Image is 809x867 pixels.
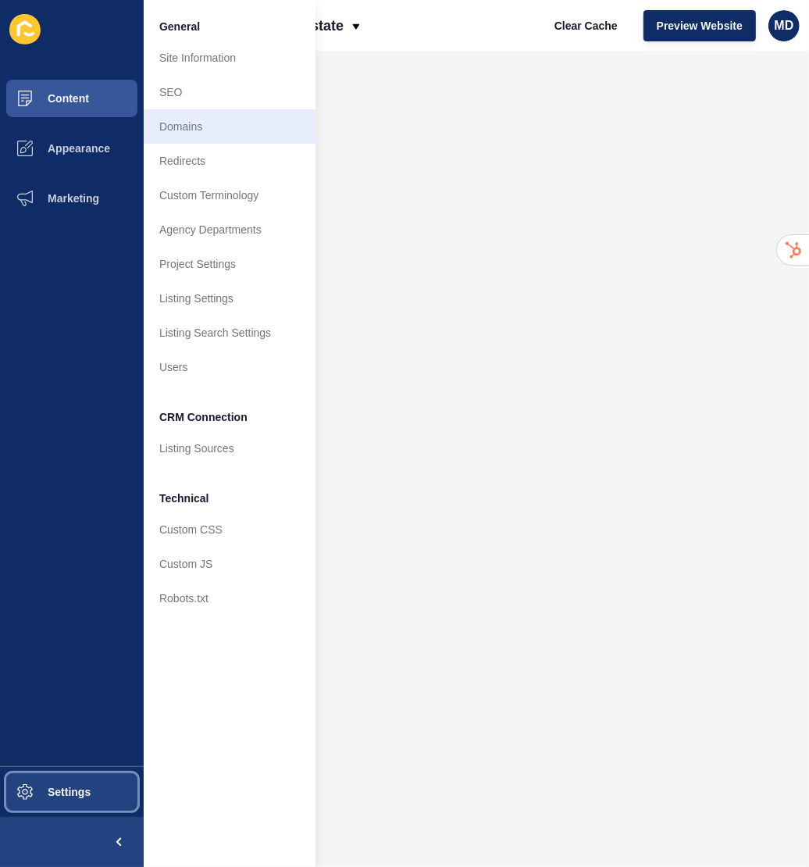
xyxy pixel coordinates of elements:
span: CRM Connection [159,409,248,425]
a: Agency Departments [144,212,315,247]
button: Clear Cache [541,10,631,41]
a: Project Settings [144,247,315,281]
span: MD [775,18,794,34]
a: Listing Search Settings [144,316,315,350]
a: Redirects [144,144,315,178]
a: Users [144,350,315,384]
a: Robots.txt [144,581,315,615]
a: Custom CSS [144,512,315,547]
span: General [159,19,200,34]
a: SEO [144,75,315,109]
a: Domains [144,109,315,144]
a: Site Information [144,41,315,75]
a: Custom JS [144,547,315,581]
a: Listing Sources [144,431,315,466]
button: Preview Website [643,10,756,41]
a: Listing Settings [144,281,315,316]
a: Custom Terminology [144,178,315,212]
span: Preview Website [657,18,743,34]
span: Technical [159,491,209,506]
span: Clear Cache [554,18,618,34]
